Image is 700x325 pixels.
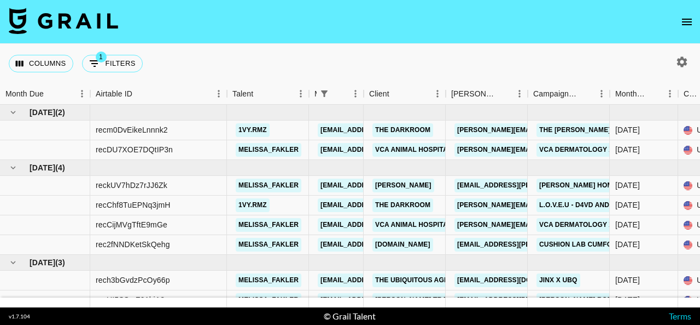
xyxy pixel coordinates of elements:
div: recCijMVgTftE9mGe [96,219,167,230]
a: [EMAIL_ADDRESS][DOMAIN_NAME] [318,179,440,192]
a: 1vy.rmz [236,123,270,137]
div: recDU7XOE7DQtIP3n [96,144,173,155]
a: melissa_fakler [236,143,301,157]
div: Campaign (Type) [533,83,578,105]
button: Sort [646,86,662,101]
a: L.O.V.E.U - d4vd and [PERSON_NAME] [536,198,670,212]
div: Manager [309,83,364,105]
a: melissa_fakler [236,218,301,232]
a: melissa_fakler [236,273,301,287]
span: [DATE] [30,162,55,173]
div: Talent [227,83,309,105]
button: Sort [132,86,148,101]
div: v 1.7.104 [9,313,30,320]
a: [EMAIL_ADDRESS][PERSON_NAME][DOMAIN_NAME] [454,179,633,192]
div: Month Due [615,83,646,105]
button: Sort [389,86,405,101]
div: © Grail Talent [324,311,376,322]
a: [EMAIL_ADDRESS][PERSON_NAME][DOMAIN_NAME] [454,238,633,252]
a: melissa_fakler [236,238,301,252]
a: [EMAIL_ADDRESS][DOMAIN_NAME] [318,218,440,232]
button: Sort [496,86,511,101]
div: Month Due [610,83,678,105]
img: Grail Talent [9,8,118,34]
button: Sort [578,86,593,101]
button: open drawer [676,11,698,33]
a: The Darkroom [372,123,433,137]
div: Booker [446,83,528,105]
div: recm0DvEikeLnnnk2 [96,124,168,135]
button: Sort [332,86,347,101]
a: 1vy.rmz [236,198,270,212]
a: [EMAIL_ADDRESS][DOMAIN_NAME] [318,238,440,252]
div: Manager [314,83,317,105]
div: Airtable ID [96,83,132,105]
div: recChf8TuEPNq3jmH [96,199,171,210]
span: ( 4 ) [55,162,65,173]
button: Show filters [317,86,332,101]
a: The Ubiquitous Agency, Inc. [372,273,482,287]
a: [EMAIL_ADDRESS][DOMAIN_NAME] [318,198,440,212]
a: The [PERSON_NAME] by The Favors [536,123,669,137]
div: Sep '25 [615,275,640,286]
a: The Darkroom [372,198,433,212]
a: [DOMAIN_NAME] [372,238,433,252]
button: hide children [5,160,21,175]
button: Menu [347,85,364,102]
a: [PERSON_NAME] Home [536,179,620,192]
div: Aug '25 [615,239,640,250]
div: Sep '25 [615,294,640,305]
button: hide children [5,105,21,120]
button: Menu [593,85,610,102]
div: reckUV7hDz7rJJ6Zk [96,180,167,191]
span: ( 3 ) [55,257,65,268]
div: 1 active filter [317,86,332,101]
div: Airtable ID [90,83,227,105]
a: [PERSON_NAME] Robot Vacuum [536,293,655,307]
button: Menu [211,85,227,102]
div: rec2fNNDKetSkQehg [96,239,170,250]
div: Jul '25 [615,124,640,135]
span: ( 2 ) [55,107,65,118]
div: Jul '25 [615,144,640,155]
a: JINX x UBQ [536,273,580,287]
button: Menu [429,85,446,102]
a: [PERSON_NAME] [372,179,434,192]
div: rech3bGvdzPcOy66p [96,275,170,286]
a: VCA Dermatology x Whalar 2025 [536,143,664,157]
button: Select columns [9,55,73,72]
button: hide children [5,255,21,270]
button: Menu [662,85,678,102]
div: Aug '25 [615,219,640,230]
span: [DATE] [30,107,55,118]
button: Menu [511,85,528,102]
button: Show filters [82,55,143,72]
a: [EMAIL_ADDRESS][DOMAIN_NAME] [318,143,440,157]
button: Sort [44,86,59,101]
a: VCA Animal Hospitals [372,143,459,157]
span: 1 [96,52,107,62]
div: Month Due [5,83,44,105]
a: [PERSON_NAME][EMAIL_ADDRESS][DOMAIN_NAME] [454,123,633,137]
a: VCA Animal Hospitals [372,218,459,232]
a: melissa_fakler [236,179,301,192]
a: [EMAIL_ADDRESS][DOMAIN_NAME] [318,123,440,137]
div: Campaign (Type) [528,83,610,105]
div: Aug '25 [615,199,640,210]
a: [EMAIL_ADDRESS][DOMAIN_NAME] [454,273,577,287]
div: Talent [232,83,253,105]
button: Sort [253,86,269,101]
div: Client [369,83,389,105]
button: Menu [74,85,90,102]
a: VCA Dermatology x Whalar 2025 [536,218,664,232]
span: [DATE] [30,257,55,268]
a: [PERSON_NAME][EMAIL_ADDRESS][PERSON_NAME][DOMAIN_NAME] [454,143,689,157]
a: melissa_fakler [236,293,301,307]
div: [PERSON_NAME] [451,83,496,105]
a: [PERSON_NAME][EMAIL_ADDRESS][DOMAIN_NAME] [454,198,633,212]
a: [PERSON_NAME][EMAIL_ADDRESS][PERSON_NAME][DOMAIN_NAME] [454,218,689,232]
a: [EMAIL_ADDRESS][DOMAIN_NAME] [318,273,440,287]
button: Menu [293,85,309,102]
div: Client [364,83,446,105]
div: Aug '25 [615,180,640,191]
